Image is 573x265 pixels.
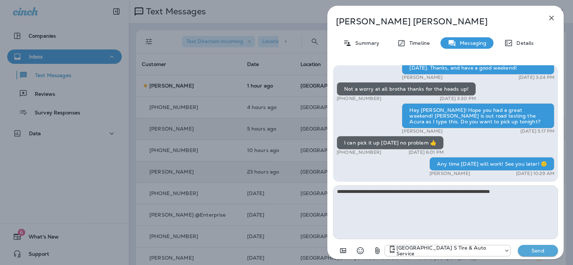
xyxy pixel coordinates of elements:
[337,82,476,96] div: Not a worry at all brotha thanks for the heads up!
[523,247,553,254] p: Send
[406,40,430,46] p: Timeline
[520,128,554,134] p: [DATE] 5:17 PM
[440,96,476,101] p: [DATE] 3:30 PM
[519,75,554,80] p: [DATE] 3:24 PM
[337,150,381,155] p: [PHONE_NUMBER]
[429,171,470,176] p: [PERSON_NAME]
[409,150,444,155] p: [DATE] 6:01 PM
[396,245,500,256] p: [GEOGRAPHIC_DATA] S Tire & Auto Service
[402,128,443,134] p: [PERSON_NAME]
[402,75,443,80] p: [PERSON_NAME]
[353,243,367,258] button: Select an emoji
[456,40,486,46] p: Messaging
[429,157,554,171] div: Any time [DATE] will work! See you later! 🙂
[513,40,534,46] p: Details
[516,171,554,176] p: [DATE] 10:29 AM
[336,16,531,27] p: [PERSON_NAME] [PERSON_NAME]
[385,245,510,256] div: +1 (301) 975-0024
[337,136,444,150] div: I can pick it up [DATE] no problem 👍
[337,96,381,101] p: [PHONE_NUMBER]
[352,40,379,46] p: Summary
[402,103,554,128] div: Hey [PERSON_NAME]! Hope you had a great weekend! [PERSON_NAME] is out road testing the Acura as I...
[336,243,350,258] button: Add in a premade template
[518,245,558,256] button: Send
